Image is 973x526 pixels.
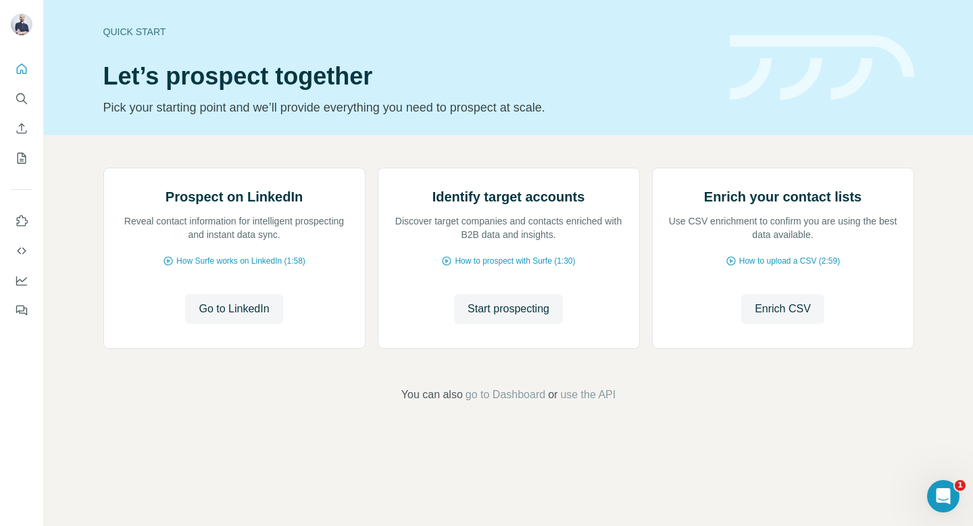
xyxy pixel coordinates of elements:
span: How to prospect with Surfe (1:30) [455,255,575,267]
p: Pick your starting point and we’ll provide everything you need to prospect at scale. [103,98,714,117]
span: Enrich CSV [755,301,811,317]
span: Start prospecting [468,301,549,317]
button: Enrich CSV [741,294,824,324]
h1: Let’s prospect together [103,63,714,90]
span: How to upload a CSV (2:59) [739,255,840,267]
button: Enrich CSV [11,116,32,141]
button: Quick start [11,57,32,81]
p: Reveal contact information for intelligent prospecting and instant data sync. [118,214,351,241]
img: banner [730,35,914,101]
button: Go to LinkedIn [185,294,282,324]
p: Discover target companies and contacts enriched with B2B data and insights. [392,214,626,241]
button: Start prospecting [454,294,563,324]
button: Dashboard [11,268,32,293]
h2: Enrich your contact lists [704,187,862,206]
span: 1 [955,480,966,491]
h2: Prospect on LinkedIn [166,187,303,206]
img: Avatar [11,14,32,35]
iframe: Intercom live chat [927,480,959,512]
button: Feedback [11,298,32,322]
span: You can also [401,387,463,403]
h2: Identify target accounts [432,187,585,206]
button: Search [11,87,32,111]
div: Quick start [103,25,714,39]
button: Use Surfe API [11,239,32,263]
span: or [548,387,557,403]
span: Go to LinkedIn [199,301,269,317]
button: go to Dashboard [466,387,545,403]
p: Use CSV enrichment to confirm you are using the best data available. [666,214,900,241]
button: Use Surfe on LinkedIn [11,209,32,233]
span: How Surfe works on LinkedIn (1:58) [176,255,305,267]
button: use the API [560,387,616,403]
button: My lists [11,146,32,170]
